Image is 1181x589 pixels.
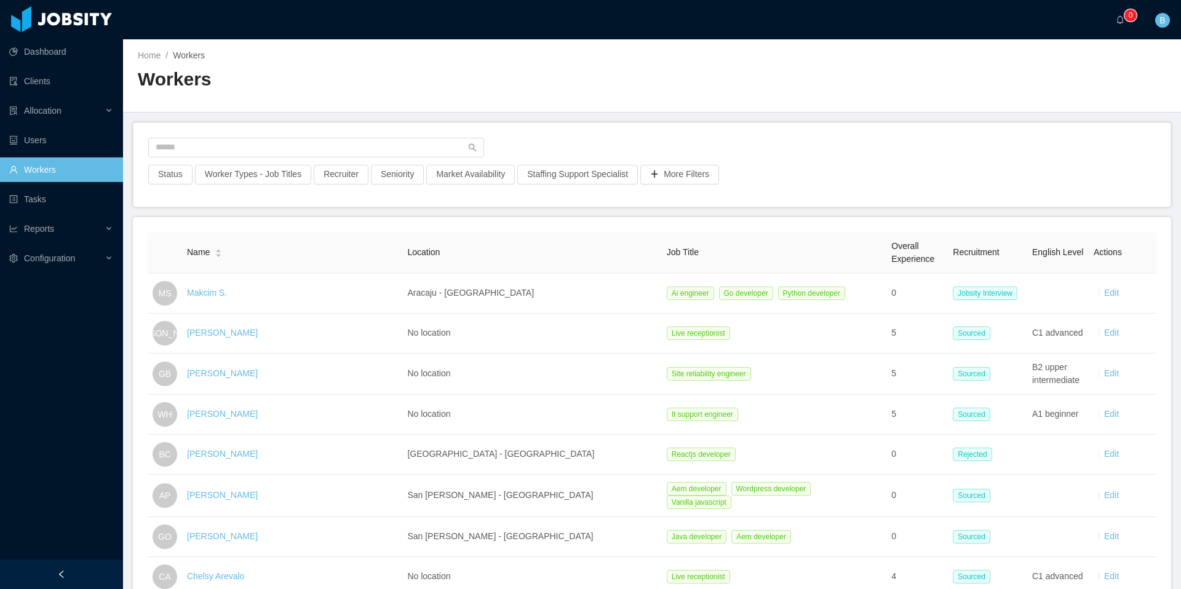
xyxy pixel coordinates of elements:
i: icon: setting [9,254,18,263]
span: Configuration [24,253,75,263]
i: icon: bell [1116,15,1124,24]
span: CA [159,564,170,589]
td: 0 [886,517,948,557]
span: [PERSON_NAME] [129,321,200,346]
sup: 0 [1124,9,1137,22]
span: Python developer [778,287,845,300]
button: Recruiter [314,165,368,184]
span: Workers [173,50,205,60]
span: BC [159,442,170,467]
span: Name [187,246,210,259]
a: [PERSON_NAME] [187,490,258,500]
span: AP [159,483,171,508]
span: Java developer [667,530,726,544]
span: / [165,50,168,60]
i: icon: caret-up [215,248,222,251]
a: Edit [1104,288,1119,298]
a: Rejected [953,449,996,459]
td: Aracaju - [GEOGRAPHIC_DATA] [402,274,661,314]
a: [PERSON_NAME] [187,449,258,459]
span: Rejected [953,448,992,461]
a: Sourced [953,571,995,581]
td: 0 [886,475,948,517]
a: icon: auditClients [9,69,113,93]
span: WH [157,402,172,427]
a: Edit [1104,449,1119,459]
span: Allocation [24,106,62,116]
span: Jobsity Interview [953,287,1017,300]
a: Home [138,50,161,60]
a: Jobsity Interview [953,288,1022,298]
span: Live receptionist [667,326,730,340]
div: Sort [215,247,222,256]
button: Status [148,165,193,184]
span: Sourced [953,326,990,340]
a: Chelsy Arevalo [187,571,244,581]
td: San [PERSON_NAME] - [GEOGRAPHIC_DATA] [402,475,661,517]
span: Wordpress developer [731,482,811,496]
a: Sourced [953,368,995,378]
span: English Level [1032,247,1083,257]
span: GB [159,362,171,386]
span: GO [158,524,172,549]
span: Location [407,247,440,257]
span: Overall Experience [891,241,934,264]
a: icon: pie-chartDashboard [9,39,113,64]
a: Sourced [953,531,995,541]
a: icon: profileTasks [9,187,113,211]
a: Edit [1104,571,1119,581]
button: Worker Types - Job Titles [195,165,311,184]
td: No location [402,314,661,354]
span: Vanilla javascript [667,496,731,509]
span: B [1159,13,1165,28]
span: Aem developer [667,482,726,496]
td: [GEOGRAPHIC_DATA] - [GEOGRAPHIC_DATA] [402,435,661,475]
span: Go developer [719,287,773,300]
span: Job Title [667,247,699,257]
td: 0 [886,435,948,475]
button: Seniority [371,165,424,184]
a: icon: userWorkers [9,157,113,182]
a: [PERSON_NAME] [187,368,258,378]
a: [PERSON_NAME] [187,328,258,338]
a: icon: robotUsers [9,128,113,152]
td: 5 [886,395,948,435]
span: Recruitment [953,247,999,257]
a: Sourced [953,409,995,419]
a: Sourced [953,328,995,338]
td: 5 [886,314,948,354]
span: Actions [1094,247,1122,257]
td: A1 beginner [1027,395,1089,435]
a: [PERSON_NAME] [187,531,258,541]
i: icon: search [468,143,477,152]
a: Edit [1104,409,1119,419]
span: Aem developer [731,530,791,544]
button: Market Availability [426,165,515,184]
i: icon: solution [9,106,18,115]
span: Sourced [953,367,990,381]
span: MS [159,281,172,306]
td: No location [402,354,661,395]
i: icon: caret-down [215,252,222,256]
a: Makcim S. [187,288,227,298]
span: Live receptionist [667,570,730,583]
h2: Workers [138,67,652,92]
td: 5 [886,354,948,395]
span: Sourced [953,489,990,502]
span: Sourced [953,530,990,544]
td: C1 advanced [1027,314,1089,354]
td: San [PERSON_NAME] - [GEOGRAPHIC_DATA] [402,517,661,557]
a: Sourced [953,490,995,500]
a: Edit [1104,490,1119,500]
span: Sourced [953,408,990,421]
td: 0 [886,274,948,314]
span: It support engineer [667,408,738,421]
span: Reactjs developer [667,448,736,461]
span: Reports [24,224,54,234]
a: Edit [1104,368,1119,378]
span: Sourced [953,570,990,583]
a: [PERSON_NAME] [187,409,258,419]
button: icon: plusMore Filters [640,165,719,184]
span: Site reliability engineer [667,367,751,381]
span: Ai engineer [667,287,714,300]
